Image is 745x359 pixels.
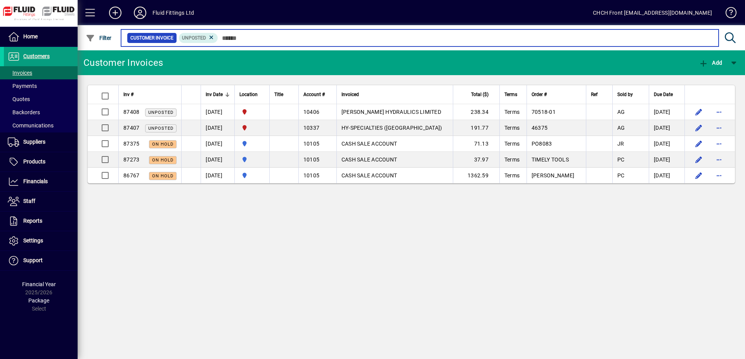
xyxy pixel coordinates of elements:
[84,31,114,45] button: Filter
[4,106,78,119] a: Backorders
[103,6,128,20] button: Add
[649,104,684,120] td: [DATE]
[8,122,54,129] span: Communications
[504,125,520,131] span: Terms
[453,104,499,120] td: 238.34
[697,56,724,70] button: Add
[532,125,547,131] span: 46375
[341,141,397,147] span: CASH SALE ACCOUNT
[453,168,499,183] td: 1362.59
[341,90,359,99] span: Invoiced
[239,139,265,148] span: AUCKLAND
[591,90,598,99] span: Ref
[649,152,684,168] td: [DATE]
[128,6,152,20] button: Profile
[303,125,319,131] span: 10337
[617,109,625,115] span: AG
[713,106,725,118] button: More options
[341,156,397,163] span: CASH SALE ACCOUNT
[341,90,448,99] div: Invoiced
[86,35,112,41] span: Filter
[341,125,442,131] span: HY-SPECIALTIES ([GEOGRAPHIC_DATA])
[303,172,319,179] span: 10105
[591,90,608,99] div: Ref
[201,104,234,120] td: [DATE]
[4,211,78,231] a: Reports
[123,109,139,115] span: 87408
[713,137,725,150] button: More options
[123,156,139,163] span: 87273
[699,60,722,66] span: Add
[617,125,625,131] span: AG
[504,109,520,115] span: Terms
[206,90,223,99] span: Inv Date
[239,124,265,132] span: CHRISTCHURCH
[504,172,520,179] span: Terms
[201,168,234,183] td: [DATE]
[532,156,569,163] span: TIMELY TOOLS
[28,297,49,304] span: Package
[453,120,499,136] td: 191.77
[532,109,556,115] span: 70518-01
[274,90,283,99] span: Title
[8,109,40,115] span: Backorders
[152,173,173,179] span: On hold
[504,141,520,147] span: Terms
[453,136,499,152] td: 71.13
[4,132,78,152] a: Suppliers
[274,90,294,99] div: Title
[182,35,206,41] span: Unposted
[693,137,705,150] button: Edit
[152,142,173,147] span: On hold
[239,90,258,99] span: Location
[532,141,552,147] span: PO8083
[201,120,234,136] td: [DATE]
[303,141,319,147] span: 10105
[693,106,705,118] button: Edit
[152,158,173,163] span: On hold
[693,169,705,182] button: Edit
[341,109,441,115] span: [PERSON_NAME] HYDRAULICS LIMITED
[123,90,133,99] span: Inv #
[148,126,173,131] span: Unposted
[303,109,319,115] span: 10406
[4,192,78,211] a: Staff
[720,2,735,27] a: Knowledge Base
[239,90,265,99] div: Location
[23,178,48,184] span: Financials
[123,125,139,131] span: 87407
[4,66,78,79] a: Invoices
[303,156,319,163] span: 10105
[4,172,78,191] a: Financials
[303,90,325,99] span: Account #
[201,152,234,168] td: [DATE]
[23,139,45,145] span: Suppliers
[123,90,177,99] div: Inv #
[239,108,265,116] span: CHRISTCHURCH
[649,136,684,152] td: [DATE]
[8,96,30,102] span: Quotes
[4,93,78,106] a: Quotes
[471,90,489,99] span: Total ($)
[206,90,230,99] div: Inv Date
[453,152,499,168] td: 37.97
[23,257,43,263] span: Support
[4,152,78,172] a: Products
[649,120,684,136] td: [DATE]
[654,90,680,99] div: Due Date
[532,90,547,99] span: Order #
[504,90,517,99] span: Terms
[130,34,173,42] span: Customer Invoice
[654,90,673,99] span: Due Date
[617,90,633,99] span: Sold by
[23,237,43,244] span: Settings
[649,168,684,183] td: [DATE]
[23,218,42,224] span: Reports
[4,27,78,46] a: Home
[123,172,139,179] span: 86767
[532,172,574,179] span: [PERSON_NAME]
[303,90,332,99] div: Account #
[23,198,35,204] span: Staff
[693,153,705,166] button: Edit
[713,153,725,166] button: More options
